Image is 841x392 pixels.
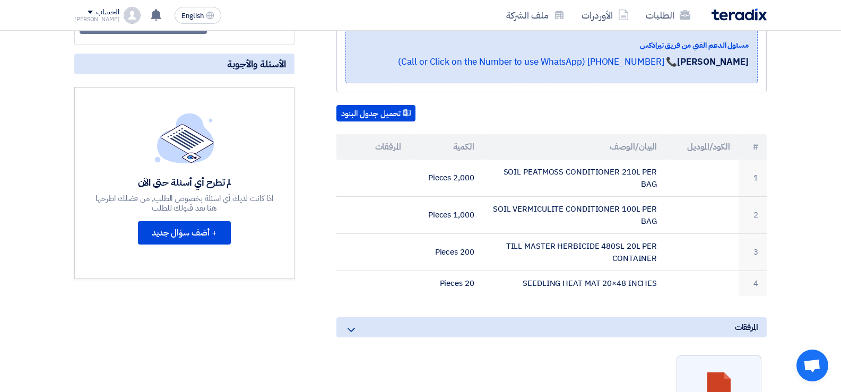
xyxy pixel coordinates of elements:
div: اذا كانت لديك أي اسئلة بخصوص الطلب, من فضلك اطرحها هنا بعد قبولك للطلب [94,194,275,213]
strong: [PERSON_NAME] [677,55,749,68]
td: TILL MASTER HERBICIDE 480SL 20L PER CONTAINER [483,234,666,271]
span: الأسئلة والأجوبة [227,58,286,70]
td: 2 [739,197,767,234]
div: لم تطرح أي أسئلة حتى الآن [94,176,275,188]
td: SOIL PEATMOSS CONDITIONER 210L PER BAG [483,160,666,197]
div: الحساب [96,8,119,17]
button: تحميل جدول البنود [336,105,415,122]
a: الأوردرات [573,3,637,28]
img: Teradix logo [712,8,767,21]
td: SEEDLING HEAT MAT 20×48 INCHES [483,271,666,296]
div: Open chat [796,350,828,381]
div: مسئول الدعم الفني من فريق تيرادكس [359,40,749,51]
td: SOIL VERMICULITE CONDITIONER 100L PER BAG [483,197,666,234]
a: 📞 [PHONE_NUMBER] (Call or Click on the Number to use WhatsApp) [398,55,677,68]
td: 3 [739,234,767,271]
th: # [739,134,767,160]
span: English [181,12,204,20]
img: profile_test.png [124,7,141,24]
a: الطلبات [637,3,699,28]
div: [PERSON_NAME] [74,16,119,22]
th: البيان/الوصف [483,134,666,160]
td: 20 Pieces [410,271,483,296]
img: empty_state_list.svg [155,113,214,163]
span: المرفقات [735,321,758,333]
a: ملف الشركة [498,3,573,28]
td: 200 Pieces [410,234,483,271]
td: 1 [739,160,767,197]
th: الكود/الموديل [665,134,739,160]
td: 1,000 Pieces [410,197,483,234]
th: المرفقات [336,134,410,160]
button: + أضف سؤال جديد [138,221,231,245]
td: 2,000 Pieces [410,160,483,197]
button: English [175,7,221,24]
th: الكمية [410,134,483,160]
td: 4 [739,271,767,296]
